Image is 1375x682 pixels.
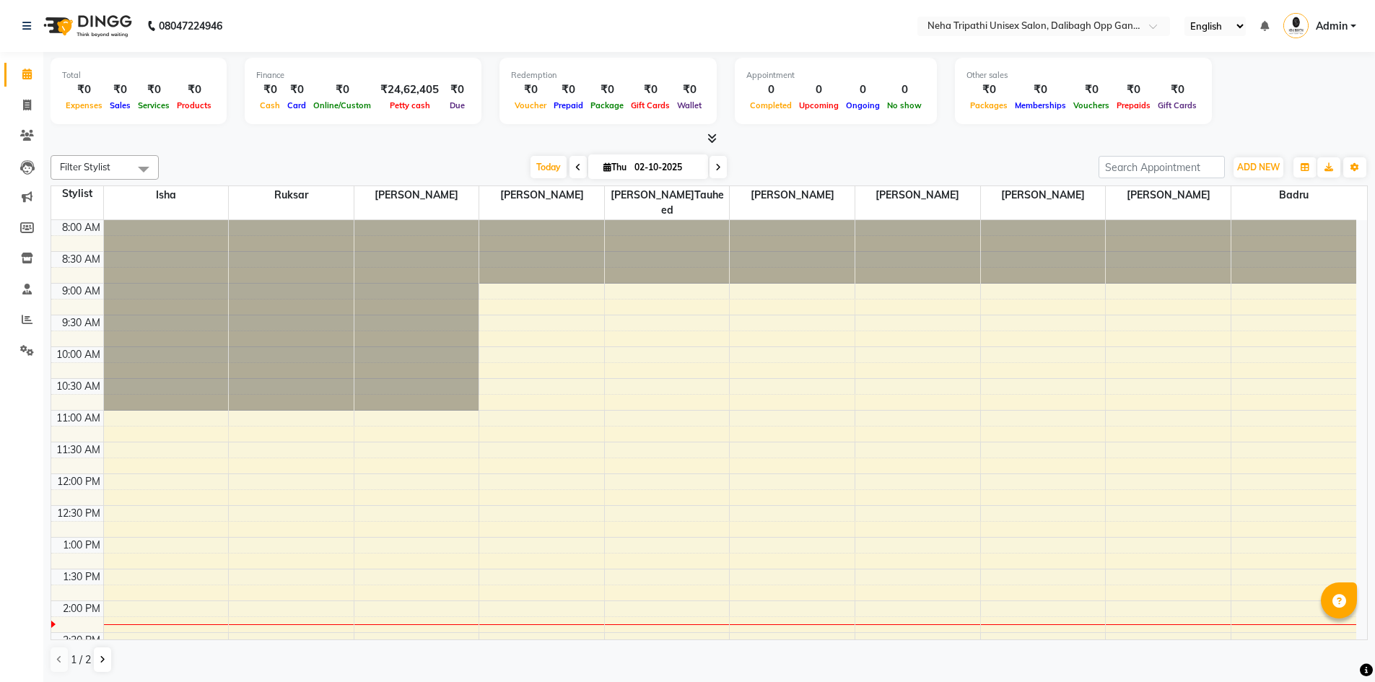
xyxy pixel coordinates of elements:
[1106,186,1231,204] span: [PERSON_NAME]
[446,100,468,110] span: Due
[1099,156,1225,178] input: Search Appointment
[511,82,550,98] div: ₹0
[354,186,479,204] span: [PERSON_NAME]
[256,69,470,82] div: Finance
[842,82,883,98] div: 0
[746,82,795,98] div: 0
[54,474,103,489] div: 12:00 PM
[59,284,103,299] div: 9:00 AM
[855,186,980,204] span: [PERSON_NAME]
[627,82,673,98] div: ₹0
[53,379,103,394] div: 10:30 AM
[587,100,627,110] span: Package
[134,100,173,110] span: Services
[375,82,445,98] div: ₹24,62,405
[53,411,103,426] div: 11:00 AM
[627,100,673,110] span: Gift Cards
[1154,100,1200,110] span: Gift Cards
[1316,19,1348,34] span: Admin
[37,6,136,46] img: logo
[479,186,604,204] span: [PERSON_NAME]
[54,506,103,521] div: 12:30 PM
[1070,82,1113,98] div: ₹0
[106,82,134,98] div: ₹0
[981,186,1106,204] span: [PERSON_NAME]
[531,156,567,178] span: Today
[1314,624,1361,668] iframe: chat widget
[550,82,587,98] div: ₹0
[605,186,730,219] span: [PERSON_NAME]Tauheed
[229,186,354,204] span: ruksar
[883,100,925,110] span: No show
[600,162,630,172] span: Thu
[746,100,795,110] span: Completed
[730,186,855,204] span: [PERSON_NAME]
[587,82,627,98] div: ₹0
[1070,100,1113,110] span: Vouchers
[62,82,106,98] div: ₹0
[310,82,375,98] div: ₹0
[1113,100,1154,110] span: Prepaids
[310,100,375,110] span: Online/Custom
[60,161,110,172] span: Filter Stylist
[1237,162,1280,172] span: ADD NEW
[53,442,103,458] div: 11:30 AM
[62,100,106,110] span: Expenses
[842,100,883,110] span: Ongoing
[159,6,222,46] b: 08047224946
[1154,82,1200,98] div: ₹0
[795,82,842,98] div: 0
[51,186,103,201] div: Stylist
[59,220,103,235] div: 8:00 AM
[284,82,310,98] div: ₹0
[106,100,134,110] span: Sales
[966,100,1011,110] span: Packages
[1113,82,1154,98] div: ₹0
[71,652,91,668] span: 1 / 2
[966,82,1011,98] div: ₹0
[550,100,587,110] span: Prepaid
[256,82,284,98] div: ₹0
[1011,100,1070,110] span: Memberships
[883,82,925,98] div: 0
[60,538,103,553] div: 1:00 PM
[1234,157,1283,178] button: ADD NEW
[256,100,284,110] span: Cash
[59,315,103,331] div: 9:30 AM
[1283,13,1309,38] img: Admin
[60,601,103,616] div: 2:00 PM
[673,100,705,110] span: Wallet
[104,186,229,204] span: isha
[60,633,103,648] div: 2:30 PM
[966,69,1200,82] div: Other sales
[746,69,925,82] div: Appointment
[173,82,215,98] div: ₹0
[1231,186,1356,204] span: Badru
[673,82,705,98] div: ₹0
[60,569,103,585] div: 1:30 PM
[445,82,470,98] div: ₹0
[284,100,310,110] span: Card
[173,100,215,110] span: Products
[630,157,702,178] input: 2025-10-02
[795,100,842,110] span: Upcoming
[511,69,705,82] div: Redemption
[53,347,103,362] div: 10:00 AM
[134,82,173,98] div: ₹0
[62,69,215,82] div: Total
[386,100,434,110] span: Petty cash
[511,100,550,110] span: Voucher
[59,252,103,267] div: 8:30 AM
[1011,82,1070,98] div: ₹0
